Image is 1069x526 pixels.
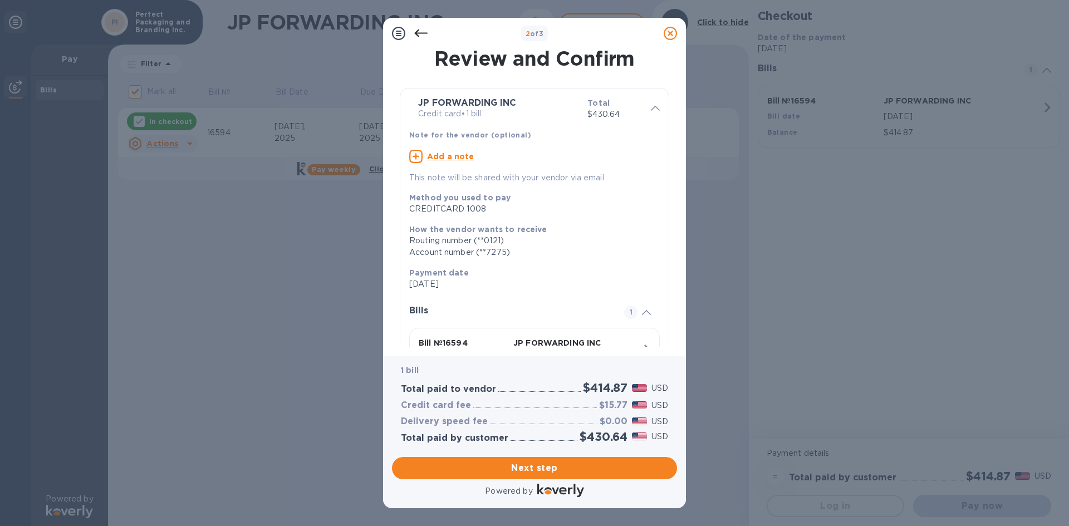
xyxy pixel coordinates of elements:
p: USD [651,416,668,427]
h2: $414.87 [583,381,627,395]
u: Add a note [427,152,474,161]
img: USD [632,401,647,409]
h1: Review and Confirm [398,47,671,70]
p: [DATE] [409,278,651,290]
b: How the vendor wants to receive [409,225,547,234]
h3: Delivery speed fee [401,416,488,427]
div: Account number (**7275) [409,247,651,258]
b: JP FORWARDING INC [418,97,516,108]
p: Bill № 16594 [419,337,509,348]
img: USD [632,384,647,392]
p: USD [651,400,668,411]
button: Next step [392,457,677,479]
div: Routing number (**0121) [409,235,651,247]
p: JP FORWARDING INC [513,337,604,348]
h3: $0.00 [600,416,627,427]
h2: $430.64 [580,430,627,444]
div: JP FORWARDING INCCredit card•1 billTotal$430.64Note for the vendor (optional)Add a noteThis note ... [409,97,660,184]
h3: $15.77 [599,400,627,411]
h3: Credit card fee [401,400,471,411]
p: $430.64 [587,109,642,120]
span: Next step [401,461,668,475]
button: Bill №16594JP FORWARDING INC [409,328,660,390]
h3: Bills [409,306,611,316]
span: 1 [624,306,638,319]
p: USD [651,431,668,443]
p: Powered by [485,485,532,497]
b: of 3 [526,30,544,38]
h3: Total paid to vendor [401,384,496,395]
b: Total [587,99,610,107]
b: Method you used to pay [409,193,511,202]
img: USD [632,417,647,425]
p: Credit card • 1 bill [418,108,578,120]
b: 1 bill [401,366,419,375]
div: CREDITCARD 1008 [409,203,651,215]
img: USD [632,432,647,440]
span: 2 [526,30,530,38]
p: USD [651,382,668,394]
h3: Total paid by customer [401,433,508,444]
img: Logo [537,484,584,497]
b: Payment date [409,268,469,277]
p: This note will be shared with your vendor via email [409,172,660,184]
b: Note for the vendor (optional) [409,131,531,139]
